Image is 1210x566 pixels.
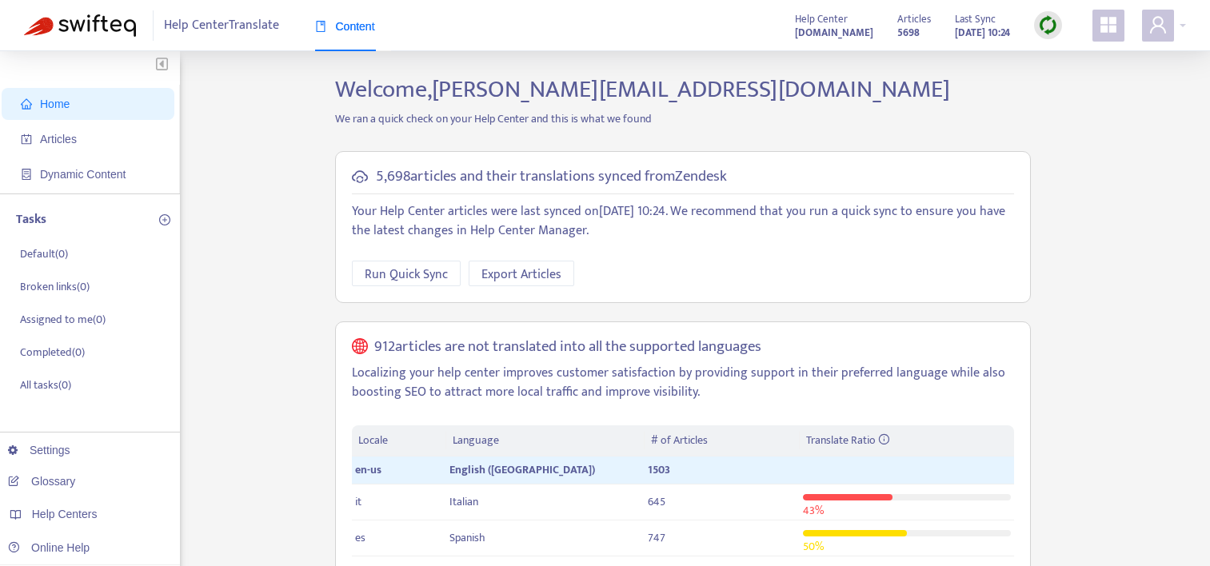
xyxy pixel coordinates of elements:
[355,528,365,547] span: es
[352,338,368,357] span: global
[352,202,1014,241] p: Your Help Center articles were last synced on [DATE] 10:24 . We recommend that you run a quick sy...
[803,537,824,556] span: 50 %
[159,214,170,225] span: plus-circle
[955,24,1010,42] strong: [DATE] 10:24
[795,10,848,28] span: Help Center
[20,344,85,361] p: Completed ( 0 )
[449,528,485,547] span: Spanish
[648,528,665,547] span: 747
[352,261,461,286] button: Run Quick Sync
[40,168,126,181] span: Dynamic Content
[20,377,71,393] p: All tasks ( 0 )
[8,444,70,456] a: Settings
[449,460,595,479] span: English ([GEOGRAPHIC_DATA])
[21,98,32,110] span: home
[897,10,931,28] span: Articles
[648,460,670,479] span: 1503
[352,425,446,456] th: Locale
[164,10,279,41] span: Help Center Translate
[32,508,98,520] span: Help Centers
[469,261,574,286] button: Export Articles
[335,70,950,110] span: Welcome, [PERSON_NAME][EMAIL_ADDRESS][DOMAIN_NAME]
[8,475,75,488] a: Glossary
[21,169,32,180] span: container
[645,425,799,456] th: # of Articles
[481,265,561,285] span: Export Articles
[806,432,1008,449] div: Translate Ratio
[376,168,727,186] h5: 5,698 articles and their translations synced from Zendesk
[24,14,136,37] img: Swifteq
[352,364,1014,402] p: Localizing your help center improves customer satisfaction by providing support in their preferre...
[446,425,645,456] th: Language
[365,265,448,285] span: Run Quick Sync
[16,210,46,229] p: Tasks
[20,245,68,262] p: Default ( 0 )
[803,501,824,520] span: 43 %
[355,492,361,511] span: it
[795,23,873,42] a: [DOMAIN_NAME]
[1146,502,1197,553] iframe: Button to launch messaging window
[374,338,761,357] h5: 912 articles are not translated into all the supported languages
[955,10,996,28] span: Last Sync
[1148,15,1168,34] span: user
[1038,15,1058,35] img: sync.dc5367851b00ba804db3.png
[648,492,665,511] span: 645
[449,492,478,511] span: Italian
[40,98,70,110] span: Home
[323,110,1043,127] p: We ran a quick check on your Help Center and this is what we found
[8,541,90,554] a: Online Help
[315,20,375,33] span: Content
[355,460,381,479] span: en-us
[40,133,77,145] span: Articles
[21,134,32,145] span: account-book
[795,24,873,42] strong: [DOMAIN_NAME]
[20,278,90,295] p: Broken links ( 0 )
[1099,15,1118,34] span: appstore
[315,21,326,32] span: book
[352,169,368,185] span: cloud-sync
[20,311,106,328] p: Assigned to me ( 0 )
[897,24,920,42] strong: 5698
